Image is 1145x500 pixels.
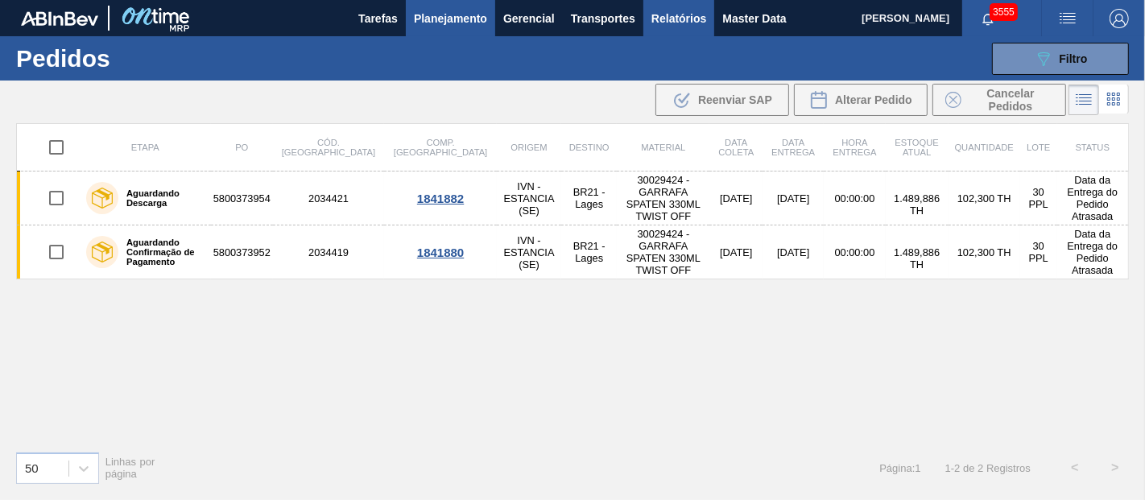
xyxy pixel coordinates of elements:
span: Transportes [571,9,635,28]
td: 30029424 - GARRAFA SPATEN 330ML TWIST OFF [617,171,709,225]
td: 2034421 [273,171,384,225]
span: Data entrega [771,138,815,157]
td: 00:00:00 [824,225,886,279]
img: userActions [1058,9,1077,28]
div: Visão em Cards [1099,85,1129,115]
div: Alterar Pedido [794,84,928,116]
span: 1.489,886 TH [894,246,940,271]
td: 30029424 - GARRAFA SPATEN 330ML TWIST OFF [617,225,709,279]
td: 102,300 TH [949,171,1020,225]
span: Status [1076,143,1110,152]
span: Material [641,143,685,152]
span: Destino [569,143,610,152]
td: [DATE] [709,171,763,225]
span: Cód. [GEOGRAPHIC_DATA] [282,138,375,157]
td: 30 PPL [1020,225,1057,279]
div: Visão em Lista [1069,85,1099,115]
td: Data da Entrega do Pedido Atrasada [1057,225,1129,279]
td: 5800373954 [211,171,273,225]
span: Alterar Pedido [835,93,912,106]
span: Linhas por página [105,456,155,480]
td: 102,300 TH [949,225,1020,279]
span: Relatórios [651,9,706,28]
span: Etapa [131,143,159,152]
span: Página : 1 [879,462,920,474]
a: Aguardando Descarga58003739542034421IVN - ESTANCIA (SE)BR21 - Lages30029424 - GARRAFA SPATEN 330M... [17,171,1129,225]
span: Data coleta [718,138,754,157]
div: Cancelar Pedidos em Massa [932,84,1066,116]
button: Cancelar Pedidos [932,84,1066,116]
button: Notificações [962,7,1014,30]
td: 2034419 [273,225,384,279]
span: Planejamento [414,9,487,28]
span: Estoque atual [895,138,939,157]
span: Comp. [GEOGRAPHIC_DATA] [394,138,487,157]
span: Origem [510,143,547,152]
td: Data da Entrega do Pedido Atrasada [1057,171,1129,225]
span: Gerencial [503,9,555,28]
label: Aguardando Confirmação de Pagamento [118,238,205,267]
img: TNhmsLtSVTkK8tSr43FrP2fwEKptu5GPRR3wAAAABJRU5ErkJggg== [21,11,98,26]
div: 1841882 [386,192,494,205]
span: 1.489,886 TH [894,192,940,217]
h1: Pedidos [16,49,244,68]
span: Filtro [1060,52,1088,65]
div: 1841880 [386,246,494,259]
span: Tarefas [358,9,398,28]
span: Reenviar SAP [698,93,772,106]
div: 50 [25,461,39,475]
td: [DATE] [709,225,763,279]
span: Master Data [722,9,786,28]
span: 3555 [990,3,1018,21]
td: IVN - ESTANCIA (SE) [497,225,561,279]
td: IVN - ESTANCIA (SE) [497,171,561,225]
div: Reenviar SAP [655,84,789,116]
span: PO [235,143,248,152]
button: Filtro [992,43,1129,75]
img: Logout [1110,9,1129,28]
td: 5800373952 [211,225,273,279]
td: BR21 - Lages [561,225,617,279]
span: Quantidade [955,143,1014,152]
button: < [1055,448,1095,488]
span: Cancelar Pedidos [968,87,1053,113]
button: > [1095,448,1135,488]
span: Lote [1027,143,1050,152]
a: Aguardando Confirmação de Pagamento58003739522034419IVN - ESTANCIA (SE)BR21 - Lages30029424 - GAR... [17,225,1129,279]
td: 00:00:00 [824,171,886,225]
td: BR21 - Lages [561,171,617,225]
span: Hora Entrega [833,138,876,157]
td: [DATE] [763,171,824,225]
td: 30 PPL [1020,171,1057,225]
span: 1 - 2 de 2 Registros [945,462,1031,474]
label: Aguardando Descarga [118,188,205,208]
td: [DATE] [763,225,824,279]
